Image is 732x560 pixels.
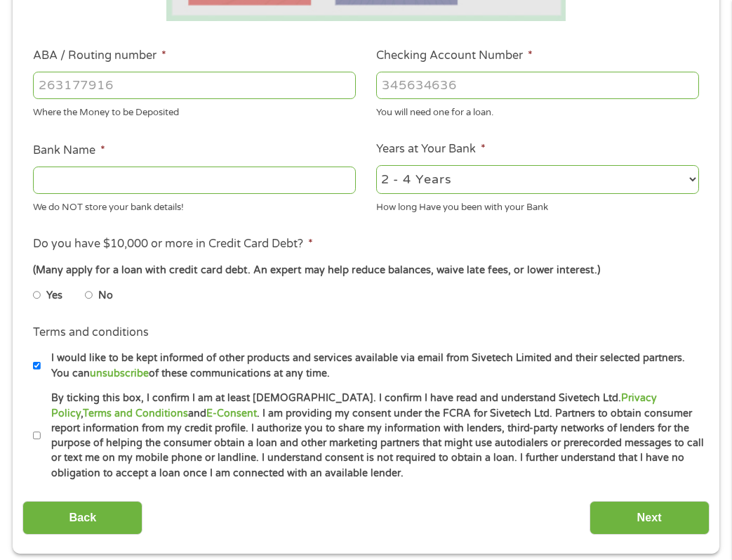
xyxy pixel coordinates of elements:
input: 345634636 [376,72,699,98]
label: No [98,288,113,304]
label: Do you have $10,000 or more in Credit Card Debt? [33,237,313,252]
a: E-Consent [206,408,257,419]
div: How long Have you been with your Bank [376,196,699,215]
input: Back [22,501,142,535]
label: Years at Your Bank [376,142,486,157]
div: Where the Money to be Deposited [33,101,356,120]
a: Privacy Policy [51,392,657,419]
div: You will need one for a loan. [376,101,699,120]
a: unsubscribe [90,367,149,379]
div: (Many apply for a loan with credit card debt. An expert may help reduce balances, waive late fees... [33,263,699,278]
div: We do NOT store your bank details! [33,196,356,215]
label: ABA / Routing number [33,48,166,63]
label: I would like to be kept informed of other products and services available via email from Sivetech... [41,351,704,381]
label: By ticking this box, I confirm I am at least [DEMOGRAPHIC_DATA]. I confirm I have read and unders... [41,391,704,481]
a: Terms and Conditions [83,408,188,419]
label: Yes [46,288,62,304]
label: Bank Name [33,143,105,158]
label: Terms and conditions [33,325,149,340]
input: 263177916 [33,72,356,98]
label: Checking Account Number [376,48,533,63]
input: Next [590,501,710,535]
